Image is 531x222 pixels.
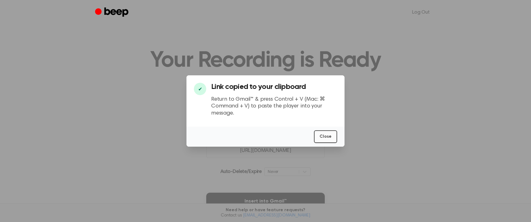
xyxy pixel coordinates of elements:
[211,83,337,91] h3: Link copied to your clipboard
[406,5,436,20] a: Log Out
[194,83,206,95] div: ✔
[95,6,130,19] a: Beep
[314,130,337,143] button: Close
[211,96,337,117] p: Return to Gmail™ & press Control + V (Mac: ⌘ Command + V) to paste the player into your message.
